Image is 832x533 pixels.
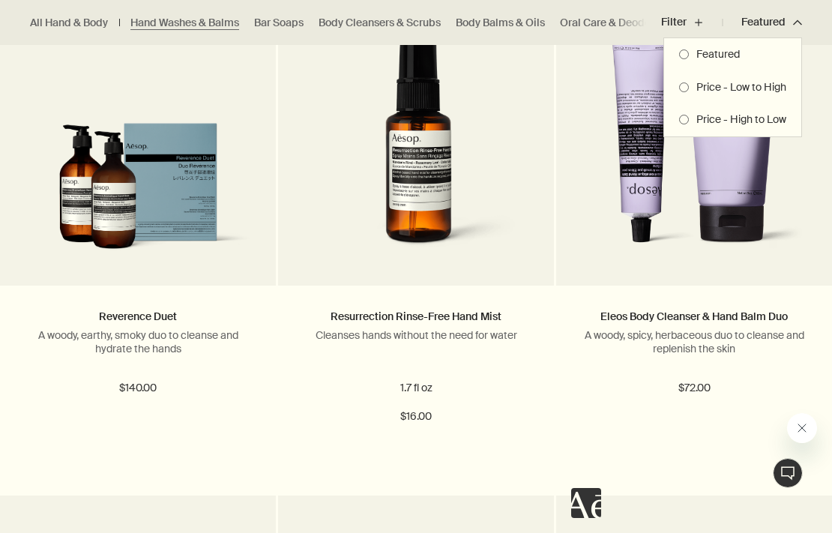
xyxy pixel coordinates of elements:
[571,413,817,518] div: Aesop says "Our consultants are available now to offer personalised product advice.". Open messag...
[689,112,786,127] span: Price - High to Low
[9,12,201,24] h1: Aesop
[9,31,188,73] span: Our consultants are available now to offer personalised product advice.
[787,413,817,443] iframe: Close message from Aesop
[571,488,601,518] iframe: no content
[689,47,740,62] span: Featured
[689,80,786,95] span: Price - Low to High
